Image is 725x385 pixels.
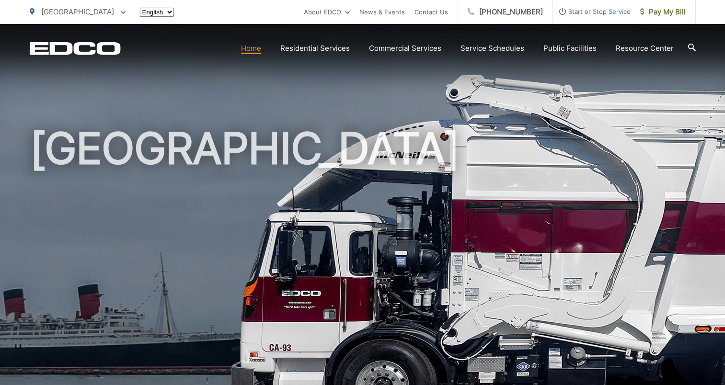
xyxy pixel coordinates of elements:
a: News & Events [359,6,405,18]
a: About EDCO [304,6,350,18]
a: Service Schedules [460,43,524,54]
a: EDCD logo. Return to the homepage. [30,42,121,55]
a: Residential Services [280,43,350,54]
a: Contact Us [414,6,448,18]
select: Select a language [140,8,174,17]
a: Commercial Services [369,43,441,54]
span: [GEOGRAPHIC_DATA] [41,7,114,16]
span: Pay My Bill [640,6,686,18]
a: Public Facilities [543,43,597,54]
a: Home [241,43,261,54]
a: Resource Center [616,43,674,54]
